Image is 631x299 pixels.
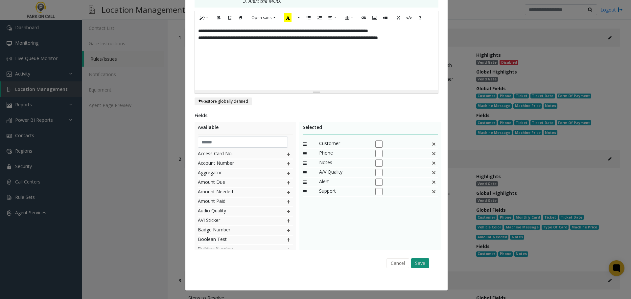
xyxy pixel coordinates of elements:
[195,112,438,119] div: Fields
[404,13,415,23] button: Code View
[195,90,438,93] div: Resize
[431,168,436,177] img: This is a default field and cannot be deleted.
[386,258,409,268] button: Cancel
[251,15,271,20] span: Open sans
[325,13,340,23] button: Paragraph
[319,187,368,196] span: Support
[393,13,404,23] button: Full Screen
[358,13,369,23] button: Link (CTRL+K)
[303,124,438,135] div: Selected
[198,245,272,254] span: Building Number
[431,187,436,196] img: This is a default field and cannot be deleted.
[281,13,295,23] button: Recent Color
[319,149,368,158] span: Phone
[286,179,291,187] img: plusIcon.svg
[198,207,272,216] span: Audio Quality
[411,258,429,268] button: Save
[303,13,314,23] button: Unordered list (CTRL+SHIFT+NUM7)
[286,198,291,206] img: plusIcon.svg
[380,13,391,23] button: Video
[198,169,272,178] span: Aggregator
[197,13,212,23] button: Style
[369,13,380,23] button: Picture
[431,178,436,186] img: This is a default field and cannot be deleted.
[341,13,357,23] button: Table
[198,198,272,206] span: Amount Paid
[224,13,235,23] button: Underline (CTRL+U)
[286,169,291,178] img: plusIcon.svg
[414,13,426,23] button: Help
[198,124,293,135] div: Available
[431,140,436,148] img: false
[248,13,279,23] button: Font Family
[295,13,301,23] button: More Color
[198,150,272,159] span: Access Card No.
[431,159,436,167] img: This is a default field and cannot be deleted.
[198,179,272,187] span: Amount Due
[319,178,368,186] span: Alert
[286,188,291,197] img: plusIcon.svg
[286,160,291,168] img: plusIcon.svg
[431,149,436,158] img: false
[235,13,246,23] button: Remove Font Style (CTRL+\)
[198,226,272,235] span: Badge Number
[314,13,325,23] button: Ordered list (CTRL+SHIFT+NUM8)
[286,236,291,244] img: plusIcon.svg
[286,217,291,225] img: plusIcon.svg
[198,217,272,225] span: AVI Sticker
[286,245,291,254] img: plusIcon.svg
[319,140,368,148] span: Customer
[198,160,272,168] span: Account Number
[198,236,272,244] span: Boolean Test
[319,168,368,177] span: A/V Quality
[319,159,368,167] span: Notes
[286,207,291,216] img: plusIcon.svg
[286,226,291,235] img: plusIcon.svg
[213,13,224,23] button: Bold (CTRL+B)
[198,188,272,197] span: Amount Needed
[195,97,252,105] button: Restore globally defined
[286,150,291,159] img: plusIcon.svg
